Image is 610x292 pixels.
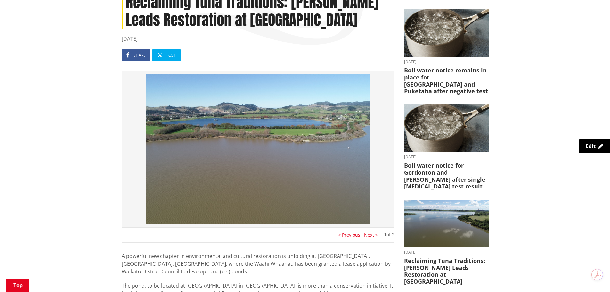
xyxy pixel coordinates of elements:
[404,162,489,190] h3: Boil water notice for Gordonton and [PERSON_NAME] after single [MEDICAL_DATA] test result
[152,49,181,61] a: Post
[581,265,604,288] iframe: Messenger Launcher
[384,231,386,238] span: 1
[586,143,596,150] span: Edit
[404,250,489,254] time: [DATE]
[404,9,489,95] a: boil water notice gordonton puketaha [DATE] Boil water notice remains in place for [GEOGRAPHIC_DA...
[166,53,176,58] span: Post
[404,60,489,64] time: [DATE]
[338,232,360,238] button: « Previous
[134,53,146,58] span: Share
[122,49,150,61] a: Share
[404,200,489,247] img: Waahi Lake
[404,9,489,57] img: boil water notice
[384,232,394,237] div: of 2
[122,252,394,275] p: A powerful new chapter in environmental and cultural restoration is unfolding at [GEOGRAPHIC_DATA...
[579,139,610,153] a: Edit
[404,155,489,159] time: [DATE]
[404,257,489,285] h3: Reclaiming Tuna Traditions: [PERSON_NAME] Leads Restoration at [GEOGRAPHIC_DATA]
[122,35,394,43] time: [DATE]
[404,104,489,190] a: boil water notice gordonton puketaha [DATE] Boil water notice for Gordonton and [PERSON_NAME] aft...
[125,74,391,224] img: Waahi Lake
[404,200,489,285] a: [DATE] Reclaiming Tuna Traditions: [PERSON_NAME] Leads Restoration at [GEOGRAPHIC_DATA]
[364,232,378,238] button: Next »
[404,67,489,95] h3: Boil water notice remains in place for [GEOGRAPHIC_DATA] and Puketaha after negative test
[6,279,29,292] a: Top
[404,104,489,152] img: boil water notice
